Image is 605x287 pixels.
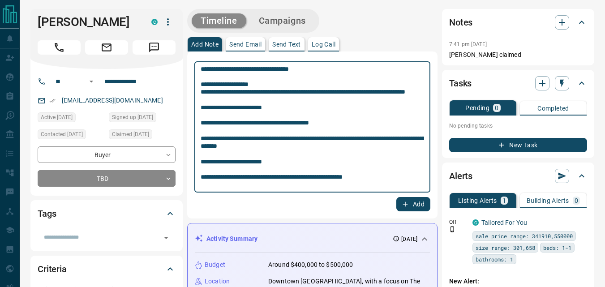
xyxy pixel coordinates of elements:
[268,260,353,270] p: Around $400,000 to $500,000
[476,243,535,252] span: size range: 301,658
[49,98,56,104] svg: Email Verified
[151,19,158,25] div: condos.ca
[112,113,153,122] span: Signed up [DATE]
[472,219,479,226] div: condos.ca
[458,197,497,204] p: Listing Alerts
[449,169,472,183] h2: Alerts
[112,130,149,139] span: Claimed [DATE]
[62,97,163,104] a: [EMAIL_ADDRESS][DOMAIN_NAME]
[396,197,430,211] button: Add
[38,262,67,276] h2: Criteria
[476,255,513,264] span: bathrooms: 1
[38,203,176,224] div: Tags
[38,40,81,55] span: Call
[86,76,97,87] button: Open
[38,112,104,125] div: Tue Jul 01 2025
[476,231,573,240] span: sale price range: 341910,550000
[449,41,487,47] p: 7:41 pm [DATE]
[527,197,569,204] p: Building Alerts
[449,226,455,232] svg: Push Notification Only
[449,218,467,226] p: Off
[575,197,578,204] p: 0
[272,41,301,47] p: Send Text
[449,277,587,286] p: New Alert:
[195,231,430,247] div: Activity Summary[DATE]
[160,231,172,244] button: Open
[38,15,138,29] h1: [PERSON_NAME]
[38,206,56,221] h2: Tags
[449,50,587,60] p: [PERSON_NAME] claimed
[192,13,246,28] button: Timeline
[495,105,498,111] p: 0
[449,76,472,90] h2: Tasks
[41,130,83,139] span: Contacted [DATE]
[449,15,472,30] h2: Notes
[38,129,104,142] div: Sun Jun 22 2025
[312,41,335,47] p: Log Call
[449,165,587,187] div: Alerts
[205,260,225,270] p: Budget
[449,12,587,33] div: Notes
[133,40,176,55] span: Message
[401,235,417,243] p: [DATE]
[191,41,219,47] p: Add Note
[38,258,176,280] div: Criteria
[205,277,230,286] p: Location
[229,41,262,47] p: Send Email
[250,13,315,28] button: Campaigns
[38,170,176,187] div: TBD
[502,197,506,204] p: 1
[85,40,128,55] span: Email
[465,105,489,111] p: Pending
[449,138,587,152] button: New Task
[109,129,176,142] div: Sun Jun 22 2025
[109,112,176,125] div: Sun Jun 22 2025
[449,73,587,94] div: Tasks
[38,146,176,163] div: Buyer
[41,113,73,122] span: Active [DATE]
[206,234,257,244] p: Activity Summary
[543,243,571,252] span: beds: 1-1
[449,119,587,133] p: No pending tasks
[481,219,527,226] a: Tailored For You
[537,105,569,111] p: Completed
